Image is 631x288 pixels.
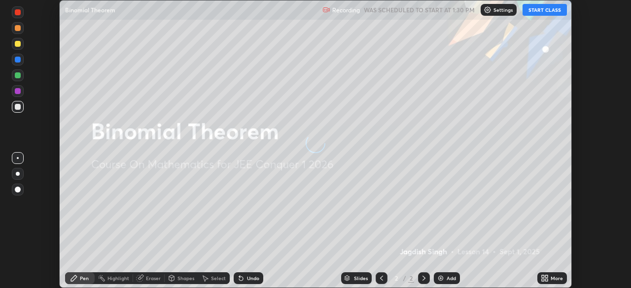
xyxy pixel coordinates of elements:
button: START CLASS [523,4,567,16]
div: More [551,276,563,281]
div: Undo [247,276,259,281]
p: Recording [332,6,360,14]
div: Slides [354,276,368,281]
div: 2 [408,274,414,283]
div: / [403,275,406,281]
div: Eraser [146,276,161,281]
p: Settings [493,7,513,12]
p: Binomial Theorem [65,6,115,14]
img: add-slide-button [437,274,445,282]
div: Select [211,276,226,281]
img: recording.375f2c34.svg [322,6,330,14]
div: Add [447,276,456,281]
h5: WAS SCHEDULED TO START AT 1:30 PM [364,5,475,14]
div: Highlight [107,276,129,281]
div: 2 [391,275,401,281]
div: Pen [80,276,89,281]
div: Shapes [177,276,194,281]
img: class-settings-icons [484,6,491,14]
